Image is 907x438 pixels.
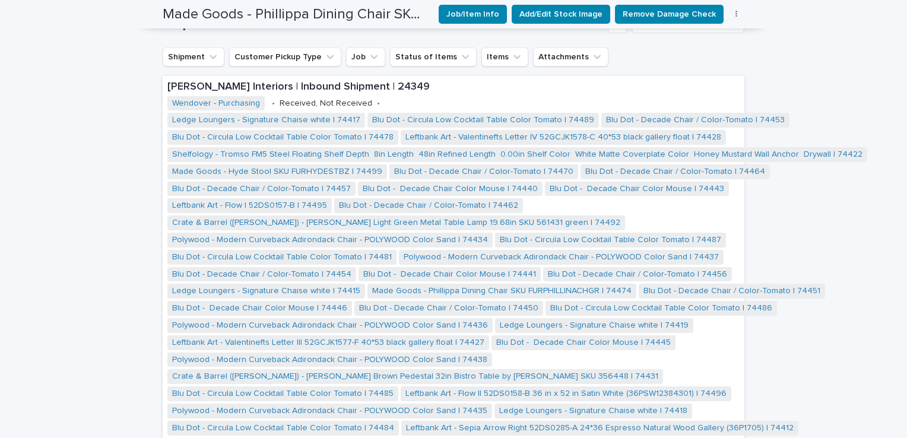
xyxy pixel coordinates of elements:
button: Attachments [533,47,608,66]
span: Add/Edit Stock Image [519,8,602,20]
a: Wendover - Purchasing [172,99,260,109]
a: Blu Dot - Decade Chair / Color-Tomato | 74457 [172,184,351,194]
a: Ledge Loungers - Signature Chaise white | 74418 [499,406,687,416]
a: Blu Dot - Decade Chair Color Mouse | 74443 [550,184,724,194]
a: Blu Dot - Decade Chair / Color-Tomato | 74454 [172,269,351,280]
button: Customer Pickup Type [229,47,341,66]
a: Shelfology - Tromso FM5 Steel Floating Shelf Depth 8in Length 48in Refined Length 0.00in Shelf Co... [172,150,862,160]
button: Status of Items [390,47,477,66]
a: Polywood - Modern Curveback Adirondack Chair - POLYWOOD Color Sand | 74438 [172,355,487,365]
button: Remove Damage Check [615,5,724,24]
a: Blu Dot - Decade Chair / Color-Tomato | 74450 [359,303,538,313]
p: [PERSON_NAME] Interiors | Inbound Shipment | 24349 [167,81,870,94]
a: Blu Dot - Decade Chair / Color-Tomato | 74462 [339,201,518,211]
a: Crate & Barrel ([PERSON_NAME]) - [PERSON_NAME] Light Green Metal Table Lamp 19.68in SKU 561431 gr... [172,218,620,228]
a: Polywood - Modern Curveback Adirondack Chair - POLYWOOD Color Sand | 74435 [172,406,487,416]
a: Blu Dot - Circula Low Cocktail Table Color Tomato | 74486 [550,303,772,313]
a: Blu Dot - Decade Chair / Color-Tomato | 74453 [606,115,785,125]
p: • [377,99,380,109]
span: Remove Damage Check [623,8,716,20]
a: Blu Dot - Decade Chair Color Mouse | 74445 [496,338,671,348]
a: Blu Dot - Circula Low Cocktail Table Color Tomato | 74481 [172,252,392,262]
a: Made Goods - Phillippa Dining Chair SKU FURPHILLINACHGR | 74474 [372,286,632,296]
a: Crate & Barrel ([PERSON_NAME]) - [PERSON_NAME] Brown Pedestal 32in Bistro Table by [PERSON_NAME] ... [172,372,658,382]
a: Leftbank Art - Valentinefts Letter III 52GCJK1577-F 40*53 black gallery float | 74427 [172,338,484,348]
a: Polywood - Modern Curveback Adirondack Chair - POLYWOOD Color Sand | 74437 [404,252,719,262]
a: Polywood - Modern Curveback Adirondack Chair - POLYWOOD Color Sand | 74434 [172,235,488,245]
a: Ledge Loungers - Signature Chaise white | 74419 [500,320,689,331]
a: Blu Dot - Circula Low Cocktail Table Color Tomato | 74487 [500,235,721,245]
a: Blu Dot - Decade Chair / Color-Tomato | 74470 [394,167,573,177]
a: Blu Dot - Circula Low Cocktail Table Color Tomato | 74478 [172,132,394,142]
a: Blu Dot - Circula Low Cocktail Table Color Tomato | 74489 [372,115,594,125]
a: Blu Dot - Decade Chair / Color-Tomato | 74451 [643,286,820,296]
a: Ledge Loungers - Signature Chaise white | 74417 [172,115,360,125]
span: Job/Item Info [446,8,499,20]
a: Blu Dot - Decade Chair Color Mouse | 74441 [363,269,536,280]
a: Leftbank Art - Flow I 52DS0157-B | 74495 [172,201,327,211]
h2: Made Goods - Phillippa Dining Chair SKU FURPHILLINACHGR | 74474 [163,6,429,23]
a: Leftbank Art - Valentinefts Letter IV 52GCJK1578-C 40*53 black gallery float | 74428 [405,132,721,142]
a: Leftbank Art - Flow II 52DS0158-B 36 in x 52 in Satin White (36PSW12384301) | 74496 [405,389,727,399]
button: Job/Item Info [439,5,507,24]
a: Polywood - Modern Curveback Adirondack Chair - POLYWOOD Color Sand | 74436 [172,320,488,331]
a: Ledge Loungers - Signature Chaise white | 74415 [172,286,360,296]
button: Shipment [163,47,224,66]
a: Blu Dot - Decade Chair Color Mouse | 74440 [363,184,538,194]
a: Blu Dot - Decade Chair Color Mouse | 74446 [172,303,347,313]
p: • [272,99,275,109]
a: Blu Dot - Circula Low Cocktail Table Color Tomato | 74484 [172,423,394,433]
a: Blu Dot - Decade Chair / Color-Tomato | 74456 [548,269,727,280]
a: Blu Dot - Circula Low Cocktail Table Color Tomato | 74485 [172,389,394,399]
p: Received, Not Received [280,99,372,109]
button: Job [346,47,385,66]
button: Add/Edit Stock Image [512,5,610,24]
a: Leftbank Art - Sepia Arrow Right 52DS0285-A 24*36 Espresso Natural Wood Gallery (36P1705) | 74412 [406,423,794,433]
a: Made Goods - Hyde Stool SKU FURHYDESTBZ | 74499 [172,167,382,177]
button: Items [481,47,528,66]
a: Blu Dot - Decade Chair / Color-Tomato | 74464 [585,167,765,177]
